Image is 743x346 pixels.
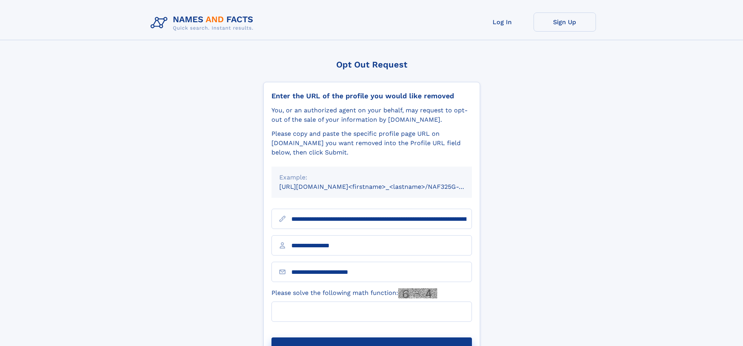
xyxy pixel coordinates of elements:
div: Opt Out Request [263,60,480,69]
div: Please copy and paste the specific profile page URL on [DOMAIN_NAME] you want removed into the Pr... [271,129,472,157]
a: Sign Up [534,12,596,32]
img: Logo Names and Facts [147,12,260,34]
label: Please solve the following math function: [271,288,437,298]
div: Example: [279,173,464,182]
small: [URL][DOMAIN_NAME]<firstname>_<lastname>/NAF325G-xxxxxxxx [279,183,487,190]
div: Enter the URL of the profile you would like removed [271,92,472,100]
div: You, or an authorized agent on your behalf, may request to opt-out of the sale of your informatio... [271,106,472,124]
a: Log In [471,12,534,32]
